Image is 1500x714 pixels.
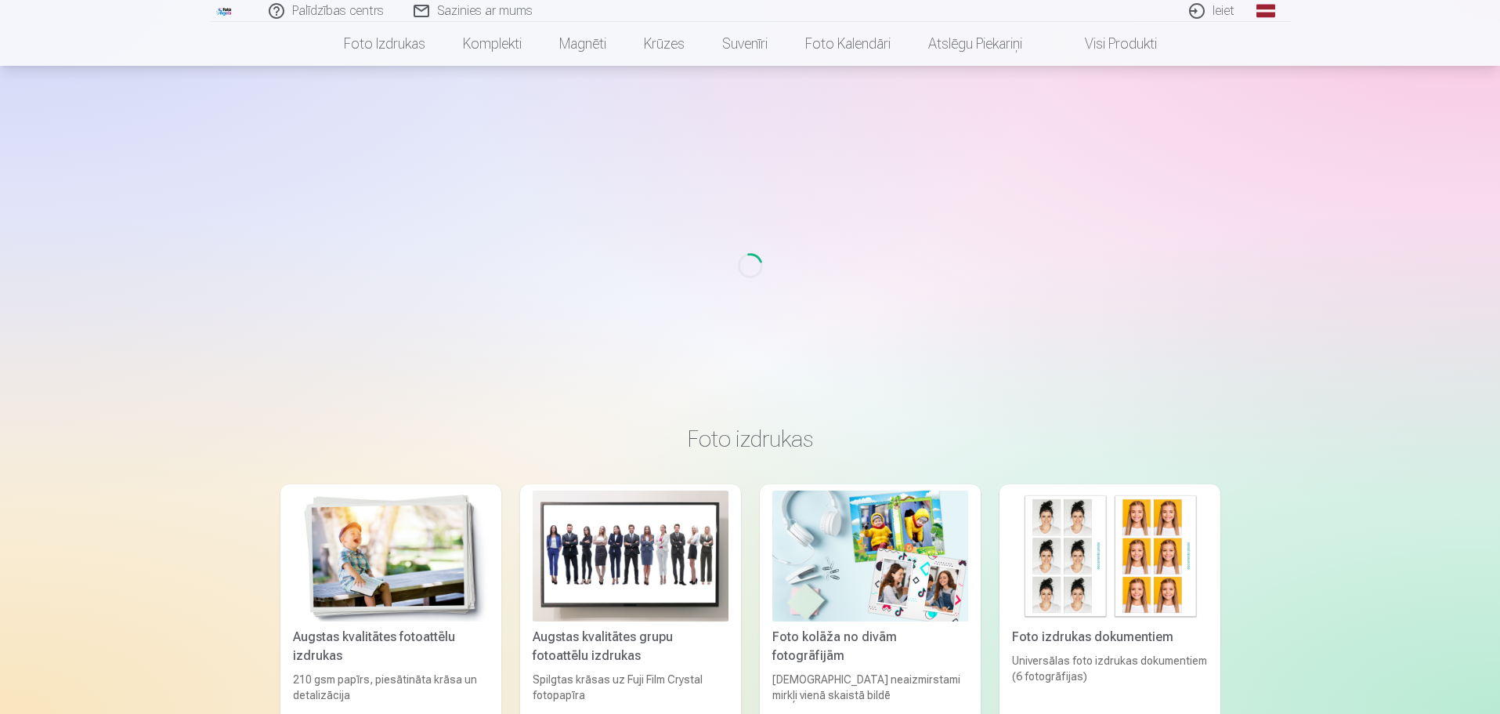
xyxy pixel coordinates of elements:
[909,22,1041,66] a: Atslēgu piekariņi
[772,491,968,622] img: Foto kolāža no divām fotogrāfijām
[1006,653,1214,703] div: Universālas foto izdrukas dokumentiem (6 fotogrāfijas)
[533,491,728,622] img: Augstas kvalitātes grupu fotoattēlu izdrukas
[1041,22,1176,66] a: Visi produkti
[786,22,909,66] a: Foto kalendāri
[703,22,786,66] a: Suvenīri
[444,22,540,66] a: Komplekti
[625,22,703,66] a: Krūzes
[293,491,489,622] img: Augstas kvalitātes fotoattēlu izdrukas
[766,672,974,703] div: [DEMOGRAPHIC_DATA] neaizmirstami mirkļi vienā skaistā bildē
[766,628,974,665] div: Foto kolāža no divām fotogrāfijām
[287,672,495,703] div: 210 gsm papīrs, piesātināta krāsa un detalizācija
[1012,491,1208,622] img: Foto izdrukas dokumentiem
[287,628,495,665] div: Augstas kvalitātes fotoattēlu izdrukas
[526,672,735,703] div: Spilgtas krāsas uz Fuji Film Crystal fotopapīra
[540,22,625,66] a: Magnēti
[216,6,233,16] img: /fa1
[526,628,735,665] div: Augstas kvalitātes grupu fotoattēlu izdrukas
[325,22,444,66] a: Foto izdrukas
[1006,628,1214,647] div: Foto izdrukas dokumentiem
[293,425,1208,453] h3: Foto izdrukas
